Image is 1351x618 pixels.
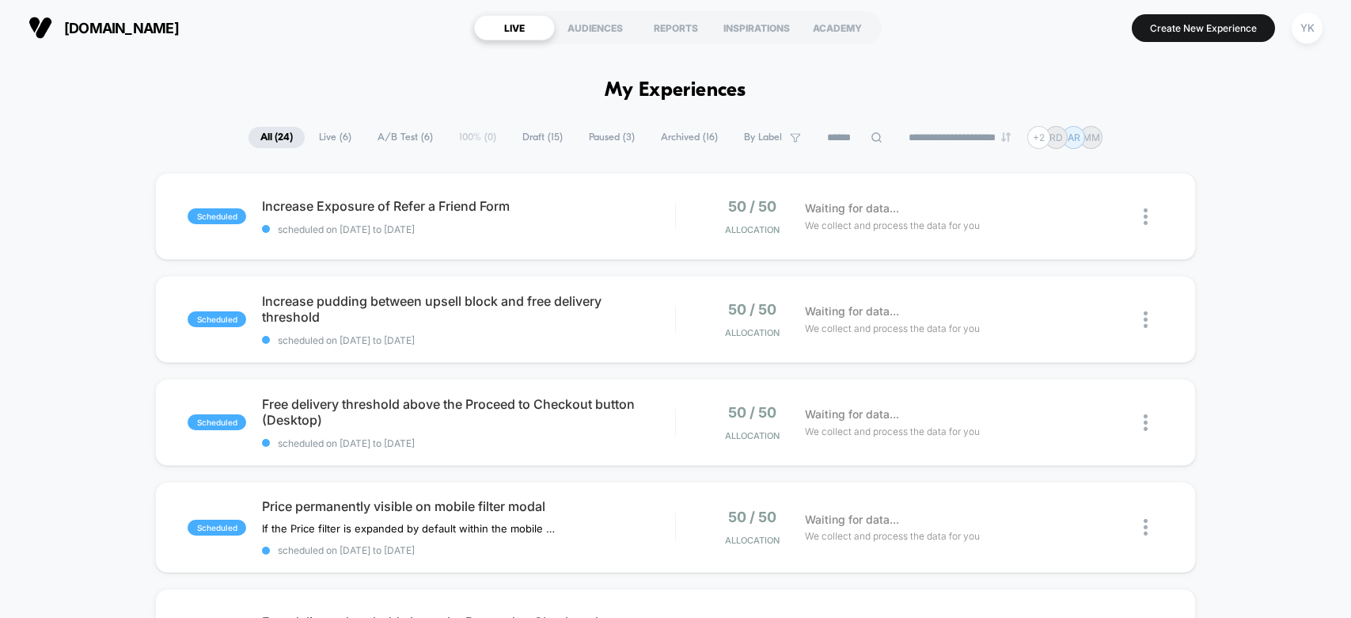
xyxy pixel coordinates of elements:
img: close [1144,208,1148,225]
span: Waiting for data... [805,406,899,423]
img: end [1001,132,1011,142]
span: scheduled on [DATE] to [DATE] [262,544,674,556]
span: Waiting for data... [805,511,899,528]
span: Allocation [725,224,780,235]
p: AR [1068,132,1080,143]
span: Allocation [725,430,780,441]
span: If the Price filter is expanded by default within the mobile filter panel, then users will be abl... [262,522,556,535]
span: A/B Test ( 6 ) [366,127,445,148]
button: Create New Experience [1132,14,1275,42]
span: scheduled [188,208,246,224]
span: We collect and process the data for you [805,528,980,544]
span: We collect and process the data for you [805,218,980,233]
div: + 2 [1027,126,1050,149]
button: [DOMAIN_NAME] [24,15,184,40]
span: By Label [744,132,782,143]
span: Waiting for data... [805,200,899,217]
img: close [1144,311,1148,328]
span: scheduled [188,520,246,536]
p: MM [1083,132,1100,143]
div: REPORTS [636,15,716,40]
img: close [1144,519,1148,536]
span: scheduled [188,311,246,327]
span: We collect and process the data for you [805,424,980,439]
span: scheduled on [DATE] to [DATE] [262,437,674,449]
span: Waiting for data... [805,303,899,320]
span: Increase pudding between upsell block and free delivery threshold [262,293,674,325]
span: Increase Exposure of Refer a Friend Form [262,198,674,214]
span: 50 / 50 [728,509,776,525]
span: Live ( 6 ) [307,127,363,148]
button: YK [1287,12,1327,44]
span: scheduled [188,414,246,430]
span: [DOMAIN_NAME] [64,20,179,36]
span: Free delivery threshold above the Proceed to Checkout button (Desktop) [262,396,674,428]
div: ACADEMY [797,15,878,40]
img: Visually logo [28,16,52,40]
span: 50 / 50 [728,301,776,318]
span: All ( 24 ) [249,127,305,148]
span: Draft ( 15 ) [510,127,575,148]
span: Allocation [725,535,780,546]
img: close [1144,414,1148,431]
span: Paused ( 3 ) [577,127,647,148]
span: scheduled on [DATE] to [DATE] [262,223,674,235]
div: LIVE [474,15,555,40]
span: Price permanently visible on mobile filter modal [262,498,674,514]
span: 50 / 50 [728,198,776,215]
span: scheduled on [DATE] to [DATE] [262,334,674,346]
span: We collect and process the data for you [805,321,980,336]
span: Allocation [725,327,780,338]
div: INSPIRATIONS [716,15,797,40]
div: AUDIENCES [555,15,636,40]
span: Archived ( 16 ) [649,127,730,148]
span: 50 / 50 [728,404,776,421]
h1: My Experiences [605,79,746,102]
p: RD [1049,132,1063,143]
div: YK [1292,13,1323,44]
